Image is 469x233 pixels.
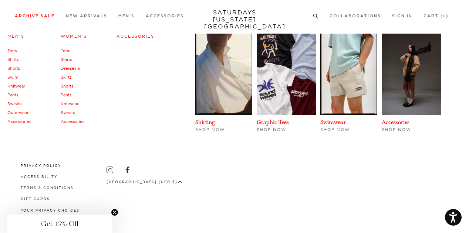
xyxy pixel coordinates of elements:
[7,119,31,124] a: Accessories
[7,83,25,89] a: Knitwear
[117,34,154,39] a: Accessories
[21,197,50,201] a: Gift Cards
[66,14,107,18] a: New Arrivals
[61,101,78,106] a: Knitwear
[204,9,265,30] a: SATURDAYS[US_STATE][GEOGRAPHIC_DATA]
[443,15,446,18] small: 0
[118,14,135,18] a: Men's
[41,219,79,228] span: Get 15% Off
[107,179,182,185] button: [GEOGRAPHIC_DATA] (USD $)
[61,34,87,39] a: Women's
[330,14,381,18] a: Collaborations
[61,83,73,89] a: Shorts
[7,75,18,80] a: Swim
[21,186,74,190] a: Terms & Conditions
[21,164,61,168] a: Privacy Policy
[392,14,412,18] a: Sign In
[111,209,118,216] button: Close teaser
[7,215,112,233] div: Get 15% OffClose teaser
[61,57,72,62] a: Shirts
[424,14,449,18] a: Cart (0)
[61,110,75,115] a: Sweats
[61,66,80,80] a: Dresses & Skirts
[257,119,289,126] a: Graphic Tees
[320,119,346,126] a: Swimwear
[7,66,20,71] a: Shorts
[7,48,17,53] a: Tees
[7,110,28,115] a: Outerwear
[61,119,84,124] a: Accessories
[7,101,21,106] a: Sweats
[15,14,55,18] a: Archive Sale
[382,119,409,126] a: Accessories
[61,48,70,53] a: Tees
[146,14,184,18] a: Accessories
[7,92,18,97] a: Pants
[21,175,57,179] a: Accessibility
[7,34,24,39] a: Men's
[61,92,71,97] a: Pants
[7,57,18,62] a: Shirts
[195,119,215,126] a: Shirting
[21,208,80,212] a: Your privacy choices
